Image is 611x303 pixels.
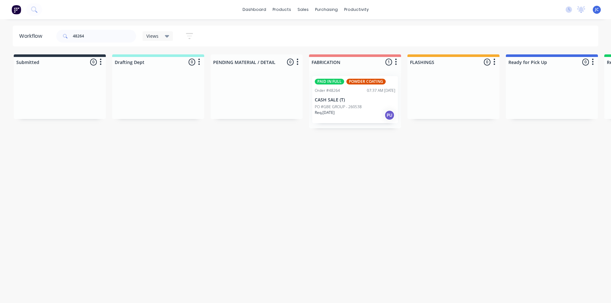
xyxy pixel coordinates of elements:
div: PAID IN FULLPOWDER COATINGOrder #4826407:37 AM [DATE]CASH SALE (T)PO #GBE GROUP - 260538Req.[DATE]PU [312,76,398,123]
div: Workflow [19,32,45,40]
div: PU [384,110,395,120]
p: CASH SALE (T) [315,97,395,103]
div: PAID IN FULL [315,79,344,84]
span: JC [595,7,599,12]
span: Views [146,33,159,39]
div: purchasing [312,5,341,14]
p: Req. [DATE] [315,110,335,116]
p: PO #GBE GROUP - 260538 [315,104,362,110]
div: 07:37 AM [DATE] [367,88,395,93]
a: dashboard [239,5,269,14]
div: POWDER COATING [346,79,386,84]
div: productivity [341,5,372,14]
input: Search for orders... [73,30,136,43]
div: sales [294,5,312,14]
div: Order #48264 [315,88,340,93]
div: products [269,5,294,14]
img: Factory [12,5,21,14]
